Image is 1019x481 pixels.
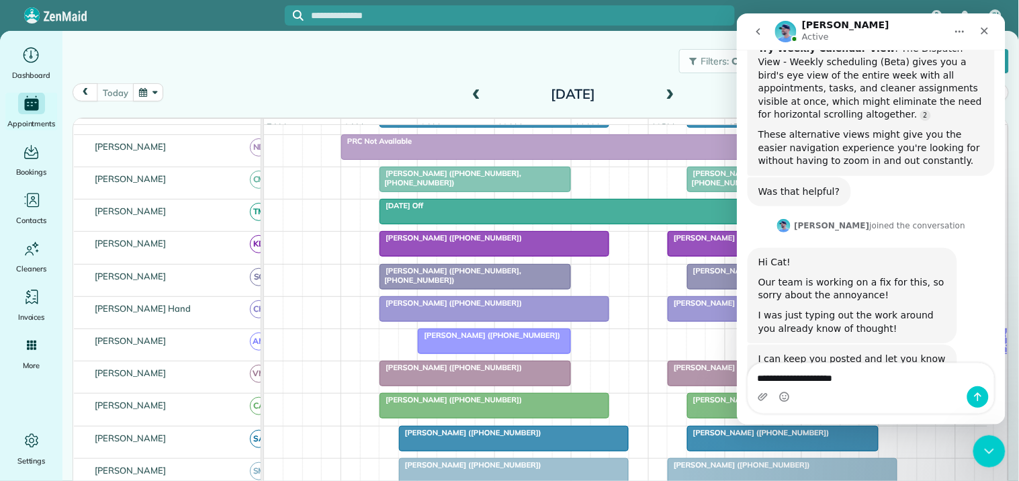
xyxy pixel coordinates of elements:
span: Cleaners [16,262,46,275]
button: prev [73,83,98,101]
iframe: Intercom live chat [737,13,1006,425]
span: [PERSON_NAME] [92,335,169,346]
span: [PERSON_NAME] [92,400,169,410]
span: Settings [17,454,46,468]
span: [PERSON_NAME] [92,173,169,184]
a: Contacts [5,189,57,227]
span: [PERSON_NAME] ([PHONE_NUMBER]) [379,298,523,308]
div: Notifications [951,1,979,31]
span: CJ [992,10,1000,21]
span: VM [250,365,268,383]
span: 1pm [725,122,749,132]
span: [PERSON_NAME] [92,433,169,443]
span: CA [250,397,268,415]
svg: Focus search [293,10,304,21]
span: Bookings [16,165,47,179]
span: [PERSON_NAME] ([PHONE_NUMBER]) [417,331,561,340]
span: PRC Not Available [341,136,412,146]
a: Dashboard [5,44,57,82]
button: Focus search [285,10,304,21]
span: Dashboard [12,69,50,82]
h2: [DATE] [489,87,657,101]
span: SA [250,430,268,448]
span: [PERSON_NAME] [92,206,169,216]
a: Bookings [5,141,57,179]
a: Invoices [5,286,57,324]
a: Cleaners [5,238,57,275]
span: [PERSON_NAME] ([PHONE_NUMBER], [PHONE_NUMBER]) [379,169,521,187]
span: KD [250,235,268,253]
span: 8am [341,122,366,132]
span: [PERSON_NAME] [92,141,169,152]
span: 7am [264,122,289,132]
span: Coming soon [732,55,792,67]
span: TM [250,203,268,221]
span: CH [250,300,268,318]
span: [PERSON_NAME] [92,465,169,476]
span: [PERSON_NAME] [92,367,169,378]
button: today [97,83,134,101]
span: 9am [418,122,443,132]
a: Appointments [5,93,57,130]
span: More [23,359,40,372]
span: [PERSON_NAME] ([PHONE_NUMBER]) [398,460,542,470]
span: Appointments [7,117,56,130]
span: SM [250,462,268,480]
span: 10am [495,122,525,132]
span: [PERSON_NAME] ([PHONE_NUMBER]) [379,395,523,404]
span: 12pm [649,122,678,132]
span: [PERSON_NAME] ([PHONE_NUMBER]) [379,363,523,372]
span: SC [250,268,268,286]
span: [DATE] Off [379,201,424,210]
span: [PERSON_NAME] ([PHONE_NUMBER]) [667,460,811,470]
span: [PERSON_NAME] ([PHONE_NUMBER]) [398,428,542,437]
span: [PERSON_NAME] ([PHONE_NUMBER], [PHONE_NUMBER]) [379,266,521,285]
span: Contacts [16,214,46,227]
span: AM [250,333,268,351]
span: CM [250,171,268,189]
span: [PERSON_NAME] ([PHONE_NUMBER]) [379,233,523,243]
a: Settings [5,430,57,468]
span: Filters: [701,55,729,67]
span: Invoices [18,310,45,324]
span: [PERSON_NAME] [92,238,169,249]
span: [PERSON_NAME] Hand [92,303,193,314]
iframe: Intercom live chat [973,435,1006,468]
span: ND [250,138,268,157]
span: [PERSON_NAME] ([PHONE_NUMBER]) [686,428,830,437]
span: 11am [572,122,602,132]
span: [PERSON_NAME] [92,271,169,281]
